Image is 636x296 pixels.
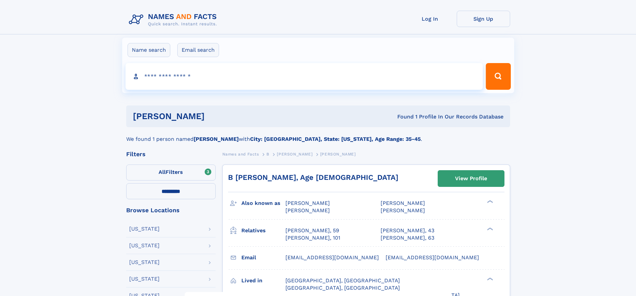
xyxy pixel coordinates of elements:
[159,169,166,175] span: All
[381,227,434,234] a: [PERSON_NAME], 43
[222,150,259,158] a: Names and Facts
[241,225,285,236] h3: Relatives
[403,11,457,27] a: Log In
[128,43,170,57] label: Name search
[241,198,285,209] h3: Also known as
[381,207,425,214] span: [PERSON_NAME]
[129,226,160,232] div: [US_STATE]
[250,136,421,142] b: City: [GEOGRAPHIC_DATA], State: [US_STATE], Age Range: 35-45
[381,234,434,242] a: [PERSON_NAME], 63
[285,254,379,261] span: [EMAIL_ADDRESS][DOMAIN_NAME]
[285,285,400,291] span: [GEOGRAPHIC_DATA], [GEOGRAPHIC_DATA]
[285,277,400,284] span: [GEOGRAPHIC_DATA], [GEOGRAPHIC_DATA]
[320,152,356,157] span: [PERSON_NAME]
[129,243,160,248] div: [US_STATE]
[386,254,479,261] span: [EMAIL_ADDRESS][DOMAIN_NAME]
[126,207,216,213] div: Browse Locations
[126,127,510,143] div: We found 1 person named with .
[126,11,222,29] img: Logo Names and Facts
[285,234,340,242] a: [PERSON_NAME], 101
[277,152,312,157] span: [PERSON_NAME]
[285,200,330,206] span: [PERSON_NAME]
[266,150,269,158] a: B
[438,171,504,187] a: View Profile
[126,165,216,181] label: Filters
[485,277,493,281] div: ❯
[129,260,160,265] div: [US_STATE]
[126,63,483,90] input: search input
[457,11,510,27] a: Sign Up
[285,227,339,234] a: [PERSON_NAME], 59
[126,151,216,157] div: Filters
[177,43,219,57] label: Email search
[129,276,160,282] div: [US_STATE]
[485,200,493,204] div: ❯
[486,63,510,90] button: Search Button
[228,173,398,182] a: B [PERSON_NAME], Age [DEMOGRAPHIC_DATA]
[241,252,285,263] h3: Email
[241,275,285,286] h3: Lived in
[277,150,312,158] a: [PERSON_NAME]
[381,200,425,206] span: [PERSON_NAME]
[194,136,239,142] b: [PERSON_NAME]
[266,152,269,157] span: B
[133,112,301,120] h1: [PERSON_NAME]
[301,113,503,120] div: Found 1 Profile In Our Records Database
[285,207,330,214] span: [PERSON_NAME]
[455,171,487,186] div: View Profile
[485,227,493,231] div: ❯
